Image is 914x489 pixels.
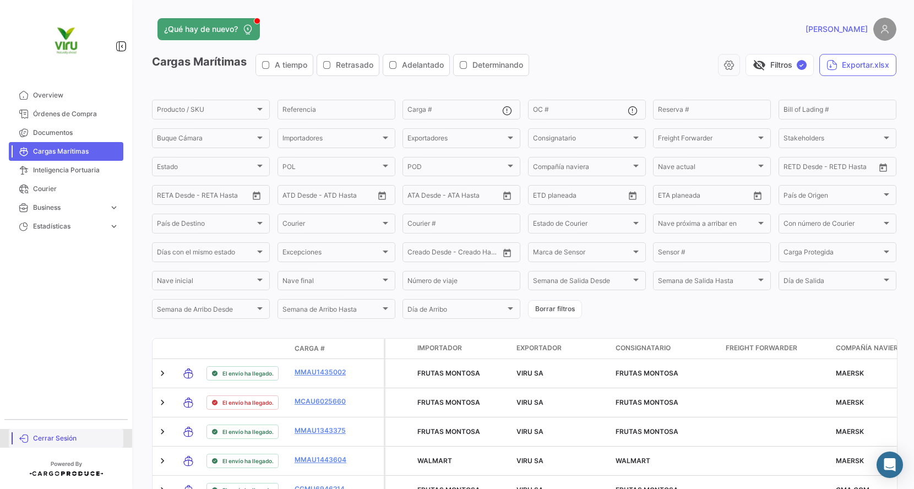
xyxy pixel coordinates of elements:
span: Overview [33,90,119,100]
span: Estadísticas [33,221,105,231]
button: Retrasado [317,55,379,75]
input: Desde [533,193,553,200]
span: Nave inicial [157,279,255,286]
a: MCAU6025660 [295,396,352,406]
span: Courier [282,221,380,229]
input: Desde [784,165,803,172]
span: MAERSK [836,427,864,436]
span: POD [407,165,505,172]
span: VIRU SA [516,398,543,406]
a: Expand/Collapse Row [157,455,168,466]
span: Semana de Arribo Desde [157,307,255,315]
span: Freight Forwarder [658,136,756,144]
datatable-header-cell: Modo de Transporte [175,344,202,353]
span: Día de Arribo [407,307,505,315]
span: Marca de Sensor [533,250,631,258]
span: [PERSON_NAME] [806,24,868,35]
button: Open calendar [248,187,265,204]
span: Semana de Salida Desde [533,279,631,286]
span: Importador [417,343,462,353]
span: Cargas Marítimas [33,146,119,156]
input: Hasta [561,193,604,200]
span: Excepciones [282,250,380,258]
span: Inteligencia Portuaria [33,165,119,175]
datatable-header-cell: Importador [413,339,512,358]
button: Open calendar [374,187,390,204]
input: Creado Hasta [455,250,499,258]
input: ATA Hasta [449,193,492,200]
a: MMAU1435002 [295,367,352,377]
span: Nave final [282,279,380,286]
span: Documentos [33,128,119,138]
span: Compañía naviera [836,343,903,353]
a: Courier [9,180,123,198]
img: placeholder-user.png [873,18,896,41]
span: ¿Qué hay de nuevo? [164,24,238,35]
span: Carga # [295,344,325,354]
a: Overview [9,86,123,105]
datatable-header-cell: Freight Forwarder [721,339,831,358]
span: Semana de Arribo Hasta [282,307,380,315]
button: Exportar.xlsx [819,54,896,76]
datatable-header-cell: Consignatario [611,339,721,358]
span: Buque Cámara [157,136,255,144]
span: Compañía naviera [533,165,631,172]
input: Desde [157,193,177,200]
span: Estado de Courier [533,221,631,229]
datatable-header-cell: Exportador [512,339,611,358]
span: Retrasado [336,59,373,70]
input: Hasta [685,193,729,200]
span: MAERSK [836,369,864,377]
span: Órdenes de Compra [33,109,119,119]
span: Producto / SKU [157,107,255,115]
span: Día de Salida [784,279,882,286]
span: Courier [33,184,119,194]
a: Expand/Collapse Row [157,397,168,408]
span: MAERSK [836,398,864,406]
span: FRUTAS MONTOSA [616,398,678,406]
span: Carga Protegida [784,250,882,258]
span: FRUTAS MONTOSA [417,369,480,377]
button: A tiempo [256,55,313,75]
button: Open calendar [749,187,766,204]
input: ATD Hasta [325,193,368,200]
button: Adelantado [383,55,449,75]
button: Determinando [454,55,529,75]
button: visibility_offFiltros✓ [746,54,814,76]
datatable-header-cell: Carga Protegida [385,339,413,358]
a: Expand/Collapse Row [157,426,168,437]
input: Creado Desde [407,250,448,258]
a: MMAU1343375 [295,426,352,436]
span: Exportador [516,343,562,353]
a: MMAU1443604 [295,455,352,465]
span: Exportadores [407,136,505,144]
span: Estado [157,165,255,172]
button: Open calendar [499,187,515,204]
span: Importadores [282,136,380,144]
a: Cargas Marítimas [9,142,123,161]
span: WALMART [616,457,650,465]
span: País de Destino [157,221,255,229]
input: Hasta [811,165,855,172]
span: MAERSK [836,457,864,465]
span: El envío ha llegado. [222,369,274,378]
img: viru.png [39,13,94,68]
span: Nave actual [658,165,756,172]
span: expand_more [109,221,119,231]
span: Nave próxima a arribar en [658,221,756,229]
h3: Cargas Marítimas [152,54,532,76]
datatable-header-cell: Estado de Envio [202,344,290,353]
span: El envío ha llegado. [222,457,274,465]
a: Inteligencia Portuaria [9,161,123,180]
a: Expand/Collapse Row [157,368,168,379]
span: VIRU SA [516,369,543,377]
button: Open calendar [624,187,641,204]
span: VIRU SA [516,457,543,465]
span: Determinando [472,59,523,70]
span: VIRU SA [516,427,543,436]
span: POL [282,165,380,172]
input: Desde [658,193,678,200]
span: FRUTAS MONTOSA [417,398,480,406]
span: Días con el mismo estado [157,250,255,258]
input: ATA Desde [407,193,441,200]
